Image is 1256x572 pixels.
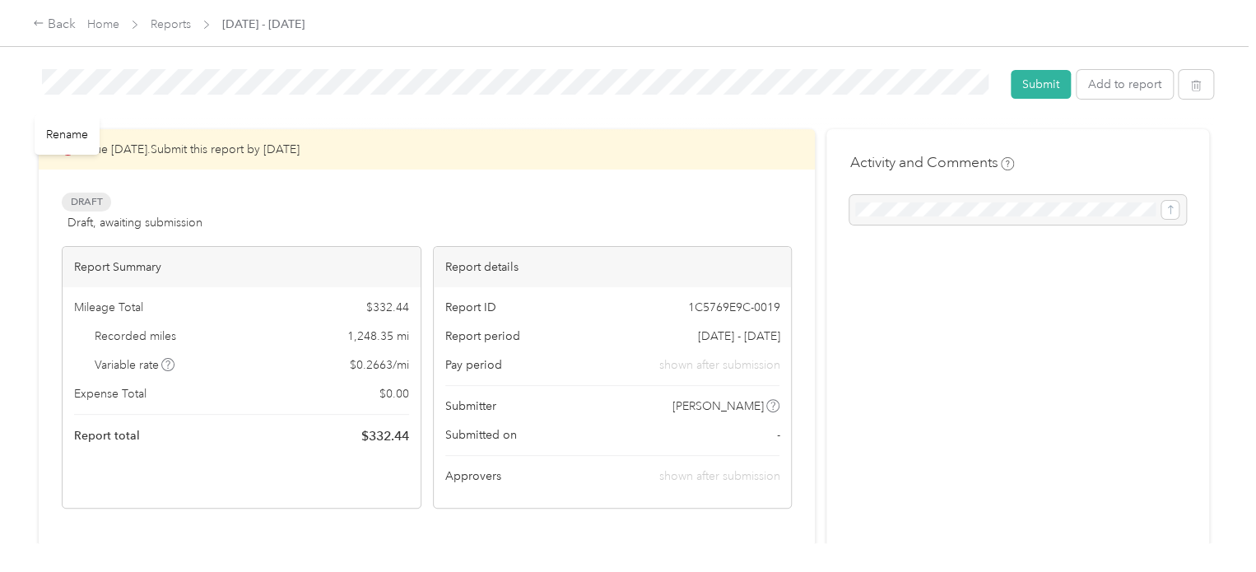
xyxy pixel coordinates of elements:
[658,469,779,483] span: shown after submission
[74,427,140,444] span: Report total
[62,542,109,560] div: Trips (15)
[74,385,147,402] span: Expense Total
[379,385,409,402] span: $ 0.00
[672,398,764,415] span: [PERSON_NAME]
[39,129,815,170] div: Due [DATE]. Submit this report by [DATE]
[35,114,100,155] div: Rename
[95,328,176,345] span: Recorded miles
[151,17,191,31] a: Reports
[1164,480,1256,572] iframe: Everlance-gr Chat Button Frame
[361,426,409,446] span: $ 332.44
[74,299,143,316] span: Mileage Total
[62,193,111,212] span: Draft
[445,426,517,444] span: Submitted on
[95,356,175,374] span: Variable rate
[434,247,792,287] div: Report details
[849,152,1014,173] h4: Activity and Comments
[1077,70,1173,99] button: Add to report
[658,356,779,374] span: shown after submission
[445,328,520,345] span: Report period
[366,299,409,316] span: $ 332.44
[445,299,496,316] span: Report ID
[222,16,305,33] span: [DATE] - [DATE]
[776,426,779,444] span: -
[445,467,501,485] span: Approvers
[136,542,197,560] div: Expense (0)
[697,328,779,345] span: [DATE] - [DATE]
[87,17,119,31] a: Home
[1011,70,1071,99] button: Submit
[350,356,409,374] span: $ 0.2663 / mi
[63,247,421,287] div: Report Summary
[347,328,409,345] span: 1,248.35 mi
[67,214,202,231] span: Draft, awaiting submission
[445,356,502,374] span: Pay period
[33,15,76,35] div: Back
[687,299,779,316] span: 1C5769E9C-0019
[445,398,496,415] span: Submitter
